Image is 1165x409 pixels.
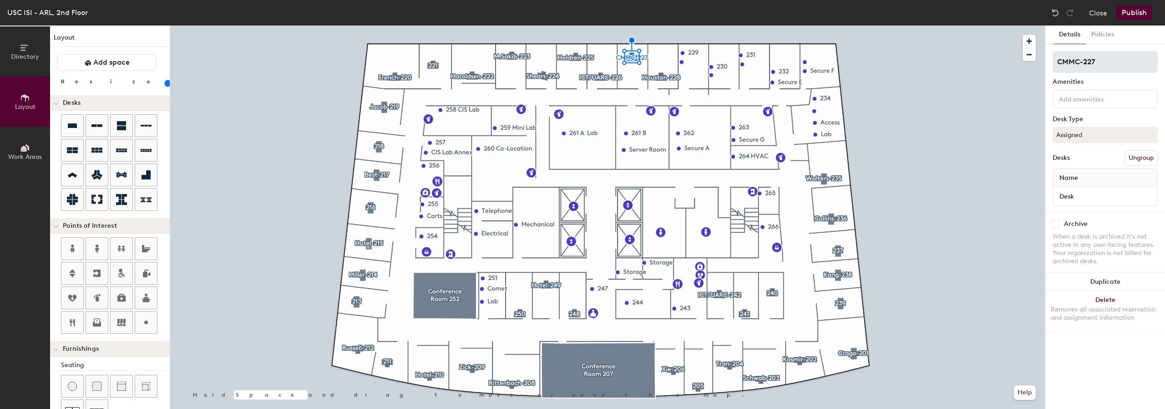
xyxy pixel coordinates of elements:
[61,375,84,398] button: Stool
[1116,5,1152,20] button: Publish
[15,103,35,111] span: Layout
[63,99,81,107] span: Desks
[50,33,170,47] h1: Layout
[1051,306,1160,322] div: Removes all associated reservation and assignment information
[92,382,101,391] img: Cushion
[110,375,133,398] button: Couch (middle)
[86,375,108,398] button: Cushion
[1057,93,1139,104] input: Add amenities
[1053,116,1158,123] div: Desk Type
[1055,190,1155,203] input: Unnamed desk
[1089,5,1107,20] button: Close
[135,375,157,398] button: Couch (corner)
[63,222,117,230] span: Points of Interest
[11,53,39,61] span: Directory
[1053,154,1070,162] div: Desks
[1055,170,1083,186] span: Name
[1045,273,1165,291] button: Duplicate
[1086,26,1119,44] button: Policies
[57,54,157,71] button: Add space
[93,58,130,67] span: Add space
[8,153,42,161] span: Work Areas
[1014,385,1036,400] button: Help
[1064,220,1088,228] div: Archive
[61,78,162,85] div: Resize
[1124,150,1158,166] button: Ungroup
[1053,127,1158,143] button: Assigned
[61,360,170,370] div: Seating
[7,7,88,18] div: USC ISI - ARL, 2nd Floor
[1051,8,1060,17] img: Undo
[1053,233,1158,266] div: When a desk is archived it's not active in any user-facing features. Your organization is not bil...
[1065,8,1074,17] img: Redo
[1045,291,1165,331] button: DeleteRemoves all associated reservation and assignment information
[117,382,126,391] img: Couch (middle)
[142,382,151,391] img: Couch (corner)
[63,345,99,353] span: Furnishings
[1054,26,1086,44] button: Details
[1053,78,1158,86] div: Amenities
[68,382,77,391] img: Stool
